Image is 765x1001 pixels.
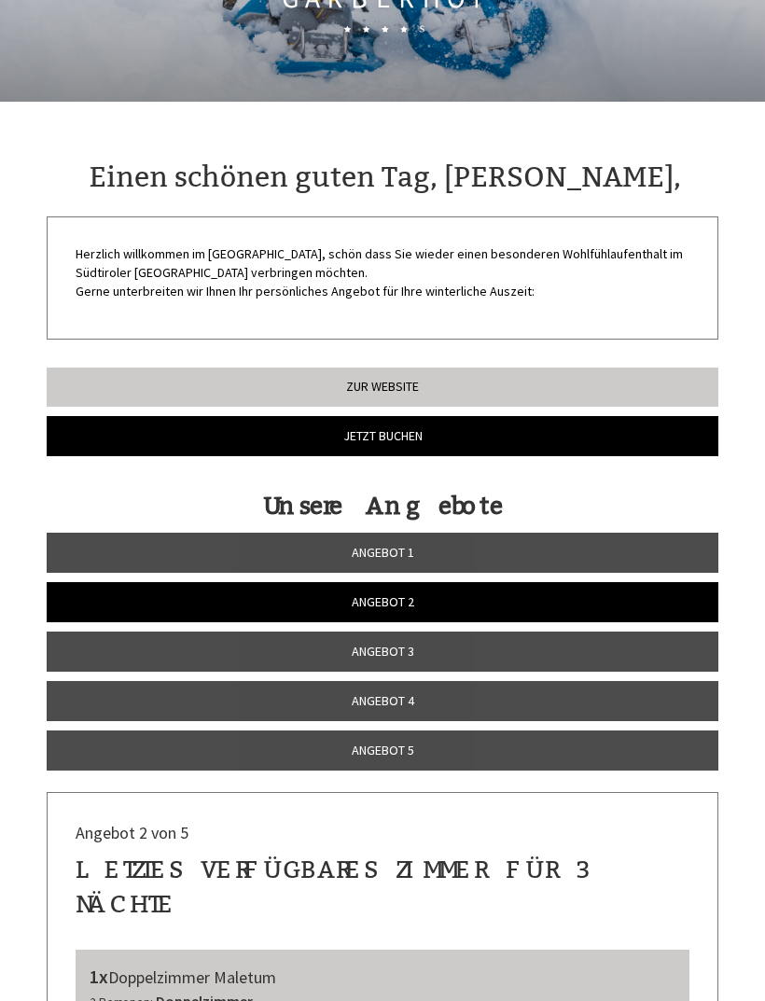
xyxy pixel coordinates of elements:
div: Doppelzimmer Maletum [90,964,675,991]
p: Herzlich willkommen im [GEOGRAPHIC_DATA], schön dass Sie wieder einen besonderen Wohlfühlaufentha... [76,245,689,301]
span: Angebot 1 [352,544,414,561]
b: 1x [90,965,108,988]
a: Jetzt buchen [47,416,718,456]
div: Unsere Angebote [47,489,718,523]
span: Angebot 5 [352,742,414,758]
span: Angebot 2 von 5 [76,822,188,843]
div: Letztes verfügbares Zimmer für 3 Nächte [76,853,689,922]
span: Angebot 3 [352,643,414,660]
a: Zur Website [47,368,718,407]
h1: Einen schönen guten Tag, [PERSON_NAME], [89,162,681,193]
span: Angebot 4 [352,692,414,709]
span: Angebot 2 [352,593,414,610]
